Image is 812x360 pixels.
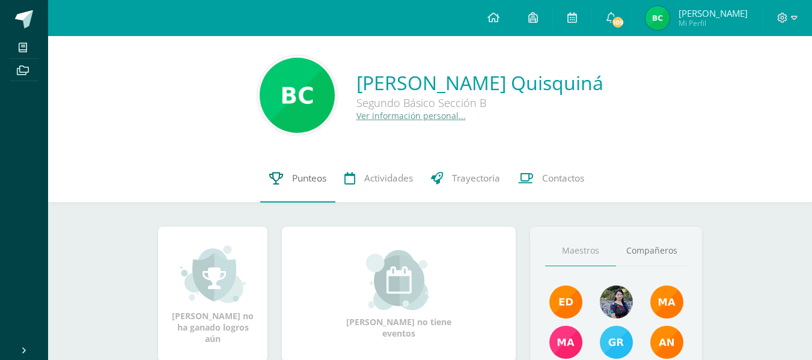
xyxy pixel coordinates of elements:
img: achievement_small.png [180,244,246,304]
span: Actividades [364,172,413,185]
span: Mi Perfil [679,18,748,28]
a: Actividades [335,154,422,203]
img: 7766054b1332a6085c7723d22614d631.png [549,326,582,359]
img: 9b17679b4520195df407efdfd7b84603.png [600,285,633,319]
img: f40e456500941b1b33f0807dd74ea5cf.png [549,285,582,319]
a: Maestros [545,236,616,266]
span: Trayectoria [452,172,500,185]
span: Punteos [292,172,326,185]
a: Contactos [509,154,593,203]
span: Contactos [542,172,584,185]
img: a348d660b2b29c2c864a8732de45c20a.png [650,326,683,359]
span: 109 [611,16,624,29]
a: Punteos [260,154,335,203]
img: 227e1e6d78ce3c9f040db8f4a116e2a7.png [260,58,335,133]
a: [PERSON_NAME] Quisquiná [356,70,603,96]
img: b7ce7144501556953be3fc0a459761b8.png [600,326,633,359]
div: [PERSON_NAME] no tiene eventos [339,250,459,339]
span: [PERSON_NAME] [679,7,748,19]
div: [PERSON_NAME] no ha ganado logros aún [170,244,255,344]
a: Ver información personal... [356,110,466,121]
a: Compañeros [616,236,687,266]
img: event_small.png [366,250,432,310]
img: 560278503d4ca08c21e9c7cd40ba0529.png [650,285,683,319]
img: 5591b9f513bb958737f9dbcc00247f53.png [646,6,670,30]
div: Segundo Básico Sección B [356,96,603,110]
a: Trayectoria [422,154,509,203]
